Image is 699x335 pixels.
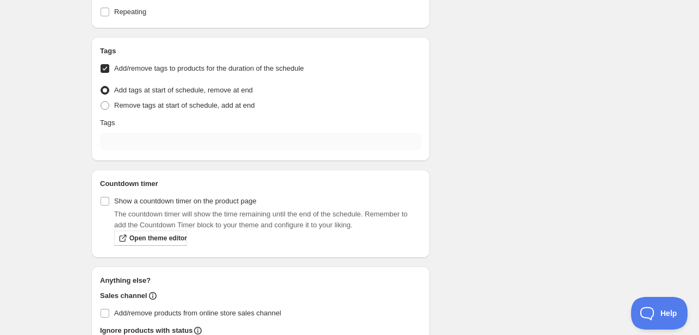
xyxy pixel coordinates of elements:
span: Show a countdown timer on the product page [114,197,257,205]
span: Remove tags at start of schedule, add at end [114,101,255,109]
p: The countdown timer will show the time remaining until the end of the schedule. Remember to add t... [114,209,421,231]
span: Add/remove products from online store sales channel [114,309,281,317]
h2: Sales channel [100,290,147,301]
a: Open theme editor [114,231,187,246]
h2: Countdown timer [100,178,421,189]
span: Add/remove tags to products for the duration of the schedule [114,64,304,72]
h2: Anything else? [100,275,421,286]
p: Tags [100,117,115,128]
span: Open theme editor [129,234,187,243]
iframe: Toggle Customer Support [631,297,688,330]
span: Repeating [114,8,146,16]
h2: Tags [100,46,421,57]
span: Add tags at start of schedule, remove at end [114,86,253,94]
